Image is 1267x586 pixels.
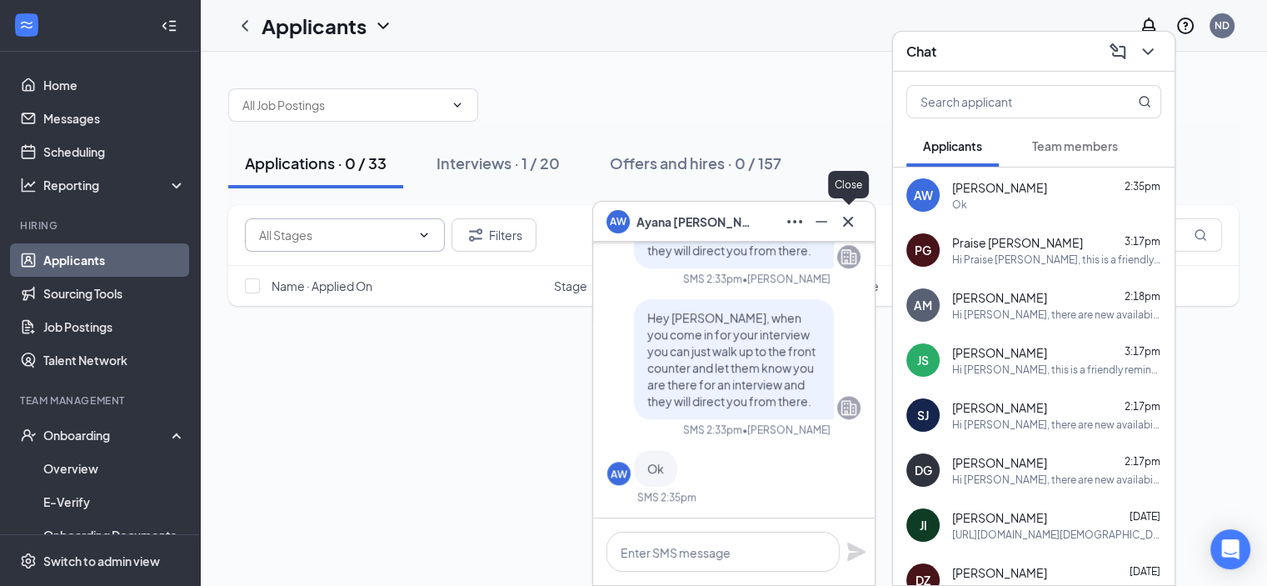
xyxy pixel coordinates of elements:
div: AW [914,187,933,203]
svg: ComposeMessage [1108,42,1128,62]
svg: Company [839,398,859,418]
div: JI [920,517,927,533]
span: Ok [647,461,664,476]
a: Overview [43,452,186,485]
svg: UserCheck [20,427,37,443]
div: Hiring [20,218,182,233]
svg: MagnifyingGlass [1194,228,1207,242]
svg: Cross [838,212,858,232]
div: Hi Praise [PERSON_NAME], this is a friendly reminder. Please select a meeting time slot for your ... [952,253,1161,267]
div: Ok [952,198,967,212]
a: Sourcing Tools [43,277,186,310]
div: Open Intercom Messenger [1210,529,1250,569]
div: Hi [PERSON_NAME], this is a friendly reminder. Please select a meeting time slot for your Team Me... [952,363,1161,377]
a: Onboarding Documents [43,518,186,552]
span: 2:18pm [1125,290,1160,303]
span: Hey [PERSON_NAME], when you come in for your interview you can just walk up to the front counter ... [647,310,816,408]
svg: Analysis [20,177,37,193]
span: [PERSON_NAME] [952,399,1047,416]
span: [DATE] [1130,565,1160,578]
div: Close [828,171,869,198]
svg: Filter [466,225,486,245]
span: Ayana [PERSON_NAME] [636,213,753,231]
svg: ChevronLeft [235,16,255,36]
span: Stage [554,278,587,294]
div: Onboarding [43,427,172,443]
a: Talent Network [43,343,186,377]
span: • [PERSON_NAME] [742,423,831,437]
div: PG [915,242,931,258]
svg: Company [839,247,859,267]
span: Name · Applied On [272,278,372,294]
button: ComposeMessage [1105,38,1131,65]
span: [PERSON_NAME] [952,509,1047,526]
svg: Plane [846,542,866,562]
div: SMS 2:33pm [683,423,742,437]
span: 3:17pm [1125,235,1160,248]
div: Interviews · 1 / 20 [436,153,560,173]
div: Switch to admin view [43,553,160,569]
div: SMS 2:33pm [683,272,742,286]
div: Hi [PERSON_NAME], there are new availabilities for an interview. This is a reminder to schedule y... [952,418,1161,432]
a: Home [43,68,186,102]
span: Praise [PERSON_NAME] [952,234,1083,251]
svg: ChevronDown [451,98,464,112]
div: AW [611,467,627,481]
input: All Job Postings [242,96,444,114]
span: [PERSON_NAME] [952,289,1047,306]
a: Applicants [43,243,186,277]
span: 3:17pm [1125,345,1160,358]
button: Minimize [808,208,835,235]
h3: Chat [906,43,936,61]
button: ChevronDown [1135,38,1161,65]
input: All Stages [259,226,411,244]
div: Hi [PERSON_NAME], there are new availabilities for an interview. This is a reminder to schedule y... [952,473,1161,487]
span: [DATE] [1130,510,1160,523]
div: Offers and hires · 0 / 157 [610,153,781,173]
input: Search applicant [907,86,1105,118]
svg: ChevronDown [1138,42,1158,62]
div: SMS 2:35pm [637,490,696,504]
svg: Ellipses [785,212,805,232]
svg: WorkstreamLogo [18,17,35,33]
div: Applications · 0 / 33 [245,153,387,173]
div: ND [1215,18,1230,33]
span: 2:17pm [1125,400,1160,413]
button: Ellipses [781,208,808,235]
svg: Notifications [1139,16,1159,36]
a: Messages [43,102,186,135]
span: Applicants [923,138,982,153]
div: Hi [PERSON_NAME], there are new availabilities for an interview. This is a reminder to schedule y... [952,308,1161,322]
svg: ChevronDown [373,16,393,36]
span: Team members [1032,138,1118,153]
div: Reporting [43,177,187,193]
svg: ChevronDown [417,228,431,242]
svg: MagnifyingGlass [1138,95,1151,108]
svg: QuestionInfo [1175,16,1195,36]
span: [PERSON_NAME] [952,179,1047,196]
span: • [PERSON_NAME] [742,272,831,286]
button: Cross [835,208,861,235]
a: Job Postings [43,310,186,343]
span: [PERSON_NAME] [952,344,1047,361]
div: DG [915,462,932,478]
div: AM [914,297,932,313]
svg: Minimize [811,212,831,232]
span: 2:35pm [1125,180,1160,193]
div: JS [917,352,929,368]
svg: Collapse [161,18,177,34]
div: Team Management [20,393,182,408]
a: Scheduling [43,135,186,168]
span: 2:17pm [1125,455,1160,468]
h1: Applicants [262,12,367,40]
span: [PERSON_NAME] [952,564,1047,581]
button: Filter Filters [451,218,536,252]
div: SJ [917,407,929,423]
svg: Settings [20,553,37,569]
span: [PERSON_NAME] [952,454,1047,471]
a: E-Verify [43,485,186,518]
div: [URL][DOMAIN_NAME][DEMOGRAPHIC_DATA] [952,528,1161,542]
